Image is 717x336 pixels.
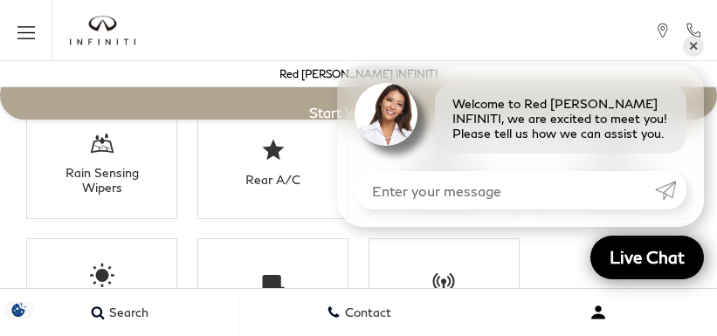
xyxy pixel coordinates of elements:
input: Enter your message [355,171,655,209]
div: Welcome to Red [PERSON_NAME] INFINITI, we are excited to meet you! Please tell us how we can assi... [435,83,686,154]
a: Live Chat [590,236,704,279]
a: Submit [655,171,686,209]
img: INFINITI [70,16,135,45]
span: Contact [341,305,391,320]
span: Live Chat [601,246,693,268]
span: Start Your Deal [309,104,408,120]
a: infiniti [70,16,135,45]
div: Rear A/C [218,172,327,187]
img: Agent profile photo [355,83,417,146]
span: Search [105,305,148,320]
div: Rain Sensing Wipers [47,165,156,195]
button: Open user profile menu [479,291,717,334]
a: Red [PERSON_NAME] INFINITI [279,67,438,80]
